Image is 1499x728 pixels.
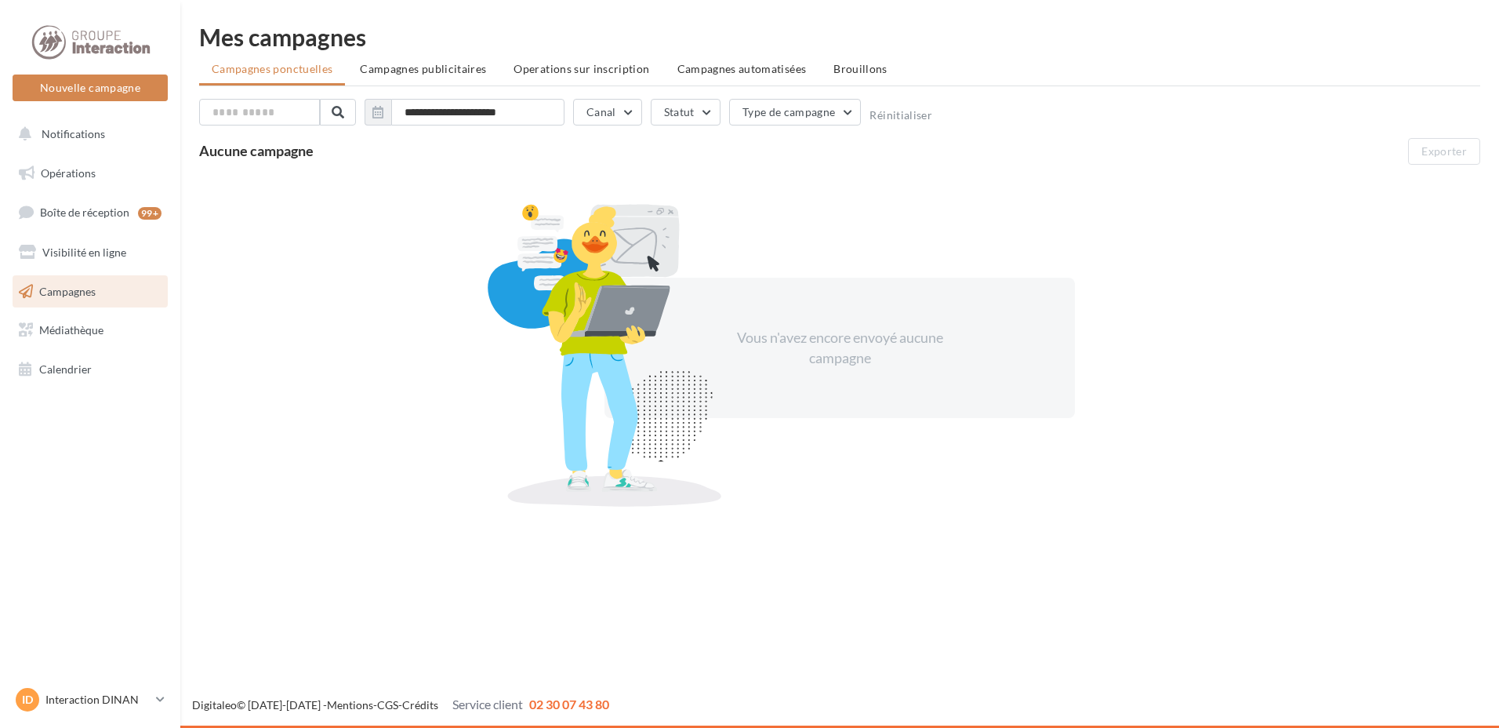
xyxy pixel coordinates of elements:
span: Notifications [42,127,105,140]
div: Vous n'avez encore envoyé aucune campagne [705,328,975,368]
button: Nouvelle campagne [13,75,168,101]
span: Campagnes automatisées [677,62,807,75]
a: Calendrier [9,353,171,386]
a: Campagnes [9,275,171,308]
button: Canal [573,99,642,126]
button: Statut [651,99,720,126]
a: Visibilité en ligne [9,236,171,269]
span: Calendrier [39,362,92,376]
p: Interaction DINAN [45,692,150,708]
button: Exporter [1408,138,1480,165]
span: Visibilité en ligne [42,246,126,259]
div: 99+ [138,207,162,220]
div: Mes campagnes [199,25,1480,49]
span: Operations sur inscription [514,62,649,75]
a: Médiathèque [9,314,171,347]
span: © [DATE]-[DATE] - - - [192,698,609,712]
span: Service client [452,697,523,712]
button: Notifications [9,118,165,151]
span: ID [22,692,33,708]
a: Digitaleo [192,698,237,712]
span: Médiathèque [39,323,103,337]
span: 02 30 07 43 80 [529,697,609,712]
button: Type de campagne [729,99,862,126]
span: Opérations [41,166,96,180]
a: Mentions [327,698,373,712]
a: Opérations [9,157,171,190]
button: Réinitialiser [869,109,932,122]
a: Crédits [402,698,438,712]
span: Campagnes [39,284,96,297]
span: Boîte de réception [40,206,129,219]
a: ID Interaction DINAN [13,685,168,715]
a: CGS [377,698,398,712]
a: Boîte de réception99+ [9,195,171,229]
span: Brouillons [833,62,887,75]
span: Aucune campagne [199,142,314,159]
span: Campagnes publicitaires [360,62,486,75]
